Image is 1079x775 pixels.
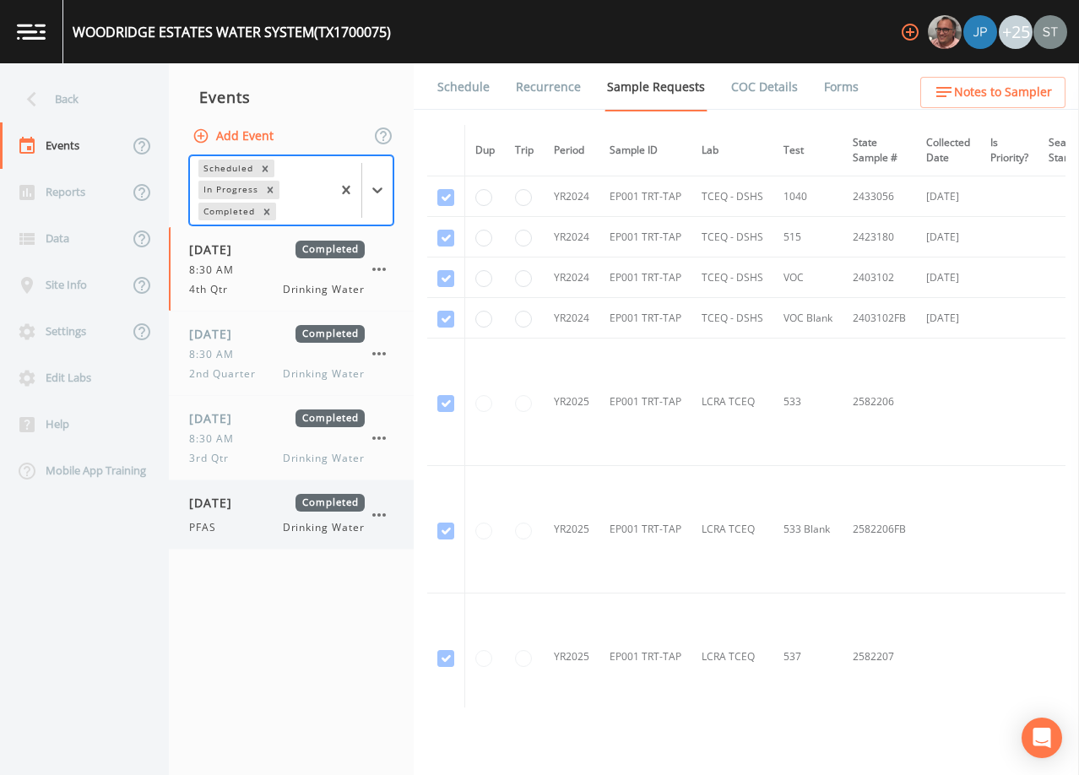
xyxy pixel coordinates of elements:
[691,217,773,257] td: TCEQ - DSHS
[691,176,773,217] td: TCEQ - DSHS
[843,466,916,593] td: 2582206FB
[691,257,773,298] td: TCEQ - DSHS
[691,339,773,466] td: LCRA TCEQ
[843,176,916,217] td: 2433056
[189,431,244,447] span: 8:30 AM
[691,593,773,721] td: LCRA TCEQ
[189,282,238,297] span: 4th Qtr
[773,298,843,339] td: VOC Blank
[505,125,544,176] th: Trip
[189,366,266,382] span: 2nd Quarter
[843,125,916,176] th: State Sample #
[189,121,280,152] button: Add Event
[599,217,691,257] td: EP001 TRT-TAP
[544,298,599,339] td: YR2024
[189,520,226,535] span: PFAS
[544,257,599,298] td: YR2024
[17,24,46,40] img: logo
[198,160,256,177] div: Scheduled
[283,366,365,382] span: Drinking Water
[963,15,997,49] img: 41241ef155101aa6d92a04480b0d0000
[980,125,1038,176] th: Is Priority?
[691,466,773,593] td: LCRA TCEQ
[916,217,980,257] td: [DATE]
[189,347,244,362] span: 8:30 AM
[73,22,391,42] div: WOODRIDGE ESTATES WATER SYSTEM (TX1700075)
[843,339,916,466] td: 2582206
[544,593,599,721] td: YR2025
[296,241,365,258] span: Completed
[296,409,365,427] span: Completed
[773,257,843,298] td: VOC
[773,593,843,721] td: 537
[544,125,599,176] th: Period
[916,298,980,339] td: [DATE]
[691,125,773,176] th: Lab
[773,217,843,257] td: 515
[843,593,916,721] td: 2582207
[691,298,773,339] td: TCEQ - DSHS
[169,76,414,118] div: Events
[962,15,998,49] div: Joshua gere Paul
[599,593,691,721] td: EP001 TRT-TAP
[773,466,843,593] td: 533 Blank
[821,63,861,111] a: Forms
[1033,15,1067,49] img: cb9926319991c592eb2b4c75d39c237f
[599,466,691,593] td: EP001 TRT-TAP
[773,176,843,217] td: 1040
[198,181,261,198] div: In Progress
[544,466,599,593] td: YR2025
[189,409,244,427] span: [DATE]
[189,325,244,343] span: [DATE]
[773,339,843,466] td: 533
[169,396,414,480] a: [DATE]Completed8:30 AM3rd QtrDrinking Water
[599,125,691,176] th: Sample ID
[843,257,916,298] td: 2403102
[729,63,800,111] a: COC Details
[920,77,1065,108] button: Notes to Sampler
[999,15,1033,49] div: +25
[605,63,708,111] a: Sample Requests
[927,15,962,49] div: Mike Franklin
[843,298,916,339] td: 2403102FB
[599,339,691,466] td: EP001 TRT-TAP
[198,203,258,220] div: Completed
[544,217,599,257] td: YR2024
[773,125,843,176] th: Test
[296,494,365,512] span: Completed
[1022,718,1062,758] div: Open Intercom Messenger
[261,181,279,198] div: Remove In Progress
[435,63,492,111] a: Schedule
[189,263,244,278] span: 8:30 AM
[296,325,365,343] span: Completed
[189,241,244,258] span: [DATE]
[954,82,1052,103] span: Notes to Sampler
[928,15,962,49] img: e2d790fa78825a4bb76dcb6ab311d44c
[916,125,980,176] th: Collected Date
[599,257,691,298] td: EP001 TRT-TAP
[283,282,365,297] span: Drinking Water
[599,298,691,339] td: EP001 TRT-TAP
[916,257,980,298] td: [DATE]
[258,203,276,220] div: Remove Completed
[256,160,274,177] div: Remove Scheduled
[544,339,599,466] td: YR2025
[283,520,365,535] span: Drinking Water
[283,451,365,466] span: Drinking Water
[916,176,980,217] td: [DATE]
[843,217,916,257] td: 2423180
[599,176,691,217] td: EP001 TRT-TAP
[169,227,414,312] a: [DATE]Completed8:30 AM4th QtrDrinking Water
[513,63,583,111] a: Recurrence
[169,480,414,550] a: [DATE]CompletedPFASDrinking Water
[465,125,506,176] th: Dup
[169,312,414,396] a: [DATE]Completed8:30 AM2nd QuarterDrinking Water
[189,451,239,466] span: 3rd Qtr
[189,494,244,512] span: [DATE]
[544,176,599,217] td: YR2024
